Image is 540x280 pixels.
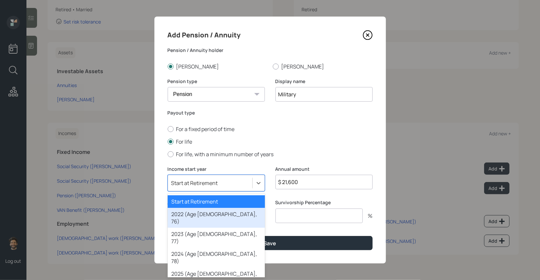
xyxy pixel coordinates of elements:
[168,63,268,70] label: [PERSON_NAME]
[275,166,373,172] label: Annual amount
[168,47,373,54] label: Pension / Annuity holder
[168,125,373,133] label: For a fixed period of time
[168,78,265,85] label: Pension type
[168,248,265,267] div: 2024 (Age [DEMOGRAPHIC_DATA], 78)
[168,138,373,145] label: For life
[168,228,265,248] div: 2023 (Age [DEMOGRAPHIC_DATA], 77)
[168,236,373,250] button: Save
[168,166,265,172] label: Income start year
[275,78,373,85] label: Display name
[264,240,276,247] div: Save
[168,208,265,228] div: 2022 (Age [DEMOGRAPHIC_DATA], 76)
[171,179,218,187] div: Start at Retirement
[273,63,373,70] label: [PERSON_NAME]
[168,195,265,208] div: Start at Retirement
[168,110,373,116] label: Payout type
[168,151,373,158] label: For life, with a minimum number of years
[168,30,241,40] h4: Add Pension / Annuity
[363,213,373,218] div: %
[275,199,373,206] label: Survivorship Percentage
